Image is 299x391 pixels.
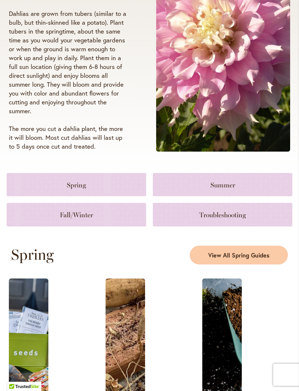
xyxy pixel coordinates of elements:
a: View All Spring Guides [190,246,288,265]
p: The more you cut a dahlia plant, the more it will bloom. Most cut dahlias will last up to 5 days ... [9,124,128,151]
p: Dahlias are grown from tubers (similar to a bulb, but thin-skinned like a potato). Plant tubers i... [9,9,128,115]
h2: Spring [11,246,145,263]
span: View All Spring Guides [208,251,269,260]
